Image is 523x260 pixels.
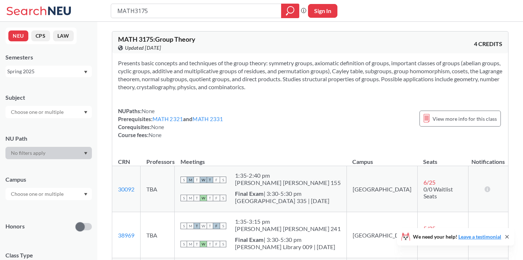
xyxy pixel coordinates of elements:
span: S [181,177,187,183]
button: Sign In [308,4,337,18]
th: Seats [417,150,468,166]
div: magnifying glass [281,4,299,18]
span: T [207,195,213,201]
span: 0/0 Waitlist Seats [423,186,453,199]
section: Presents basic concepts and techniques of the group theory: symmetry groups, axiomatic definition... [118,59,502,91]
span: 6 / 25 [423,179,435,186]
td: TBA [141,212,175,258]
div: 1:35 - 2:40 pm [235,172,341,179]
a: 30092 [118,186,134,193]
b: Final Exam [235,190,264,197]
th: Professors [141,150,175,166]
span: S [181,195,187,201]
span: M [187,223,194,229]
span: S [181,223,187,229]
td: [GEOGRAPHIC_DATA] [346,166,417,212]
div: Spring 2025Dropdown arrow [5,66,92,77]
span: W [200,177,207,183]
div: [PERSON_NAME] [PERSON_NAME] 241 [235,225,341,232]
th: Meetings [175,150,347,166]
span: F [213,195,220,201]
input: Class, professor, course number, "phrase" [117,5,276,17]
svg: magnifying glass [286,6,295,16]
div: Subject [5,94,92,102]
span: T [194,241,200,247]
div: Dropdown arrow [5,106,92,118]
span: W [200,195,207,201]
b: Final Exam [235,236,264,243]
span: M [187,195,194,201]
span: S [220,223,226,229]
th: Notifications [469,150,508,166]
div: Dropdown arrow [5,147,92,159]
span: We need your help! [413,234,501,239]
p: Honors [5,222,25,231]
td: [GEOGRAPHIC_DATA] [346,212,417,258]
a: 38969 [118,232,134,239]
span: S [220,195,226,201]
span: Class Type [5,251,92,259]
span: M [187,177,194,183]
button: LAW [53,30,74,41]
span: S [181,241,187,247]
svg: Dropdown arrow [84,111,88,114]
span: W [200,241,207,247]
span: F [213,177,220,183]
button: CPS [31,30,50,41]
span: None [142,108,155,114]
td: TBA [141,166,175,212]
div: [PERSON_NAME] [PERSON_NAME] 155 [235,179,341,186]
div: NUPaths: Prerequisites: and Corequisites: Course fees: [118,107,223,139]
span: None [149,132,162,138]
div: [PERSON_NAME] Library 009 | [DATE] [235,243,336,251]
span: S [220,177,226,183]
div: NU Path [5,135,92,143]
svg: Dropdown arrow [84,71,88,74]
span: T [207,177,213,183]
span: T [194,223,200,229]
span: 4 CREDITS [474,40,502,48]
div: | 3:30-5:30 pm [235,190,330,197]
span: Updated [DATE] [125,44,161,52]
span: 5 / 25 [423,225,435,232]
button: NEU [8,30,28,41]
span: T [194,177,200,183]
input: Choose one or multiple [7,190,68,198]
div: Semesters [5,53,92,61]
div: Spring 2025 [7,67,83,75]
span: T [194,195,200,201]
a: MATH 2321 [153,116,183,122]
input: Choose one or multiple [7,108,68,116]
span: S [220,241,226,247]
div: 1:35 - 3:15 pm [235,218,341,225]
div: Dropdown arrow [5,188,92,200]
svg: Dropdown arrow [84,152,88,155]
span: T [207,223,213,229]
div: | 3:30-5:30 pm [235,236,336,243]
a: MATH 2331 [192,116,223,122]
svg: Dropdown arrow [84,193,88,196]
span: F [213,241,220,247]
span: F [213,223,220,229]
span: View more info for this class [433,114,497,123]
th: Campus [346,150,417,166]
span: T [207,241,213,247]
div: CRN [118,158,130,166]
div: [GEOGRAPHIC_DATA] 335 | [DATE] [235,197,330,205]
div: Campus [5,176,92,183]
span: W [200,223,207,229]
span: M [187,241,194,247]
span: None [151,124,164,130]
span: MATH 3175 : Group Theory [118,35,195,43]
a: Leave a testimonial [458,234,501,240]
